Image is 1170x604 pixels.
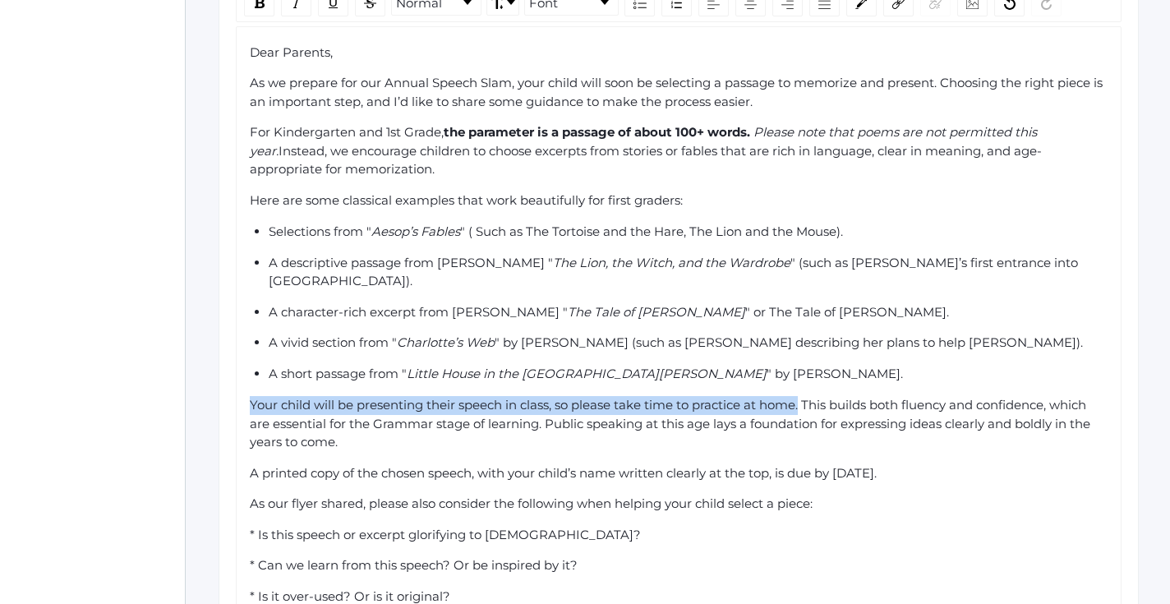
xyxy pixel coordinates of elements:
[250,557,578,573] span: * Can we learn from this speech? Or be inspired by it?
[250,192,683,208] span: Here are some classical examples that work beautifully for first graders:
[250,143,1042,178] span: Instead, we encourage children to choose excerpts from stories or fables that are rich in languag...
[460,224,843,239] span: " ( Such as The Tortoise and the Hare, The Lion and the Mouse).
[269,334,397,350] span: A vivid section from "
[250,465,877,481] span: A printed copy of the chosen speech, with your child’s name written clearly at the top, is due by...
[407,366,767,381] span: Little House in the [GEOGRAPHIC_DATA][PERSON_NAME]
[568,304,745,320] span: The Tale of [PERSON_NAME]
[250,527,641,542] span: * Is this speech or excerpt glorifying to [DEMOGRAPHIC_DATA]?
[250,124,1040,159] span: Please note that poems are not permitted this year.
[553,255,790,270] span: The Lion, the Witch, and the Wardrobe
[250,397,1094,450] span: Your child will be presenting their speech in class, so please take time to practice at home. Thi...
[269,224,371,239] span: Selections from "
[745,304,949,320] span: " or The Tale of [PERSON_NAME].
[767,366,903,381] span: " by [PERSON_NAME].
[250,75,1106,109] span: As we prepare for our Annual Speech Slam, your child will soon be selecting a passage to memorize...
[269,255,553,270] span: A descriptive passage from [PERSON_NAME] "
[371,224,460,239] span: Aesop’s Fables
[269,366,407,381] span: A short passage from "
[250,588,450,604] span: * Is it over-used? Or is it original?
[250,496,813,511] span: As our flyer shared, please also consider the following when helping your child select a piece:
[250,44,333,60] span: Dear Parents,
[269,304,568,320] span: A character-rich excerpt from [PERSON_NAME] "
[397,334,495,350] span: Charlotte’s Web
[495,334,1083,350] span: " by [PERSON_NAME] (such as [PERSON_NAME] describing her plans to help [PERSON_NAME]).
[250,124,444,140] span: For Kindergarten and 1st Grade,
[444,124,750,140] span: the parameter is a passage of about 100+ words.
